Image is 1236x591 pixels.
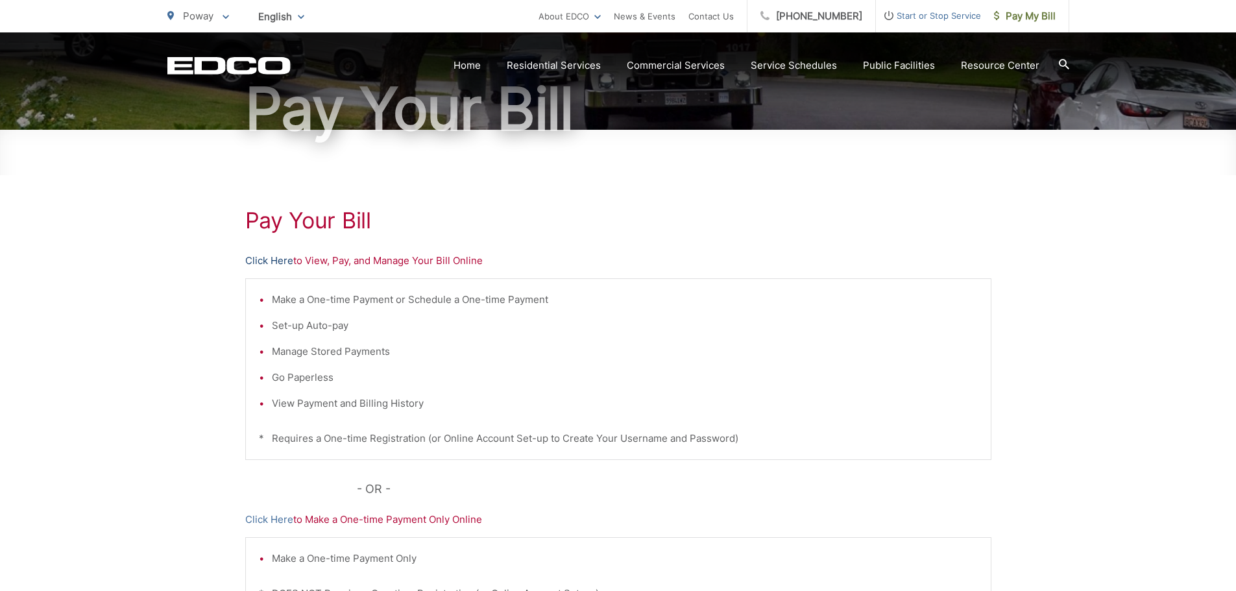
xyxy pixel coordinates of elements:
[167,77,1069,141] h1: Pay Your Bill
[751,58,837,73] a: Service Schedules
[245,512,991,527] p: to Make a One-time Payment Only Online
[272,344,978,359] li: Manage Stored Payments
[272,292,978,308] li: Make a One-time Payment or Schedule a One-time Payment
[245,253,991,269] p: to View, Pay, and Manage Your Bill Online
[272,318,978,333] li: Set-up Auto-pay
[507,58,601,73] a: Residential Services
[627,58,725,73] a: Commercial Services
[167,56,291,75] a: EDCD logo. Return to the homepage.
[357,479,991,499] p: - OR -
[688,8,734,24] a: Contact Us
[245,512,293,527] a: Click Here
[961,58,1039,73] a: Resource Center
[272,396,978,411] li: View Payment and Billing History
[183,10,213,22] span: Poway
[994,8,1056,24] span: Pay My Bill
[539,8,601,24] a: About EDCO
[259,431,978,446] p: * Requires a One-time Registration (or Online Account Set-up to Create Your Username and Password)
[614,8,675,24] a: News & Events
[248,5,314,28] span: English
[245,208,991,234] h1: Pay Your Bill
[272,551,978,566] li: Make a One-time Payment Only
[272,370,978,385] li: Go Paperless
[863,58,935,73] a: Public Facilities
[454,58,481,73] a: Home
[245,253,293,269] a: Click Here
